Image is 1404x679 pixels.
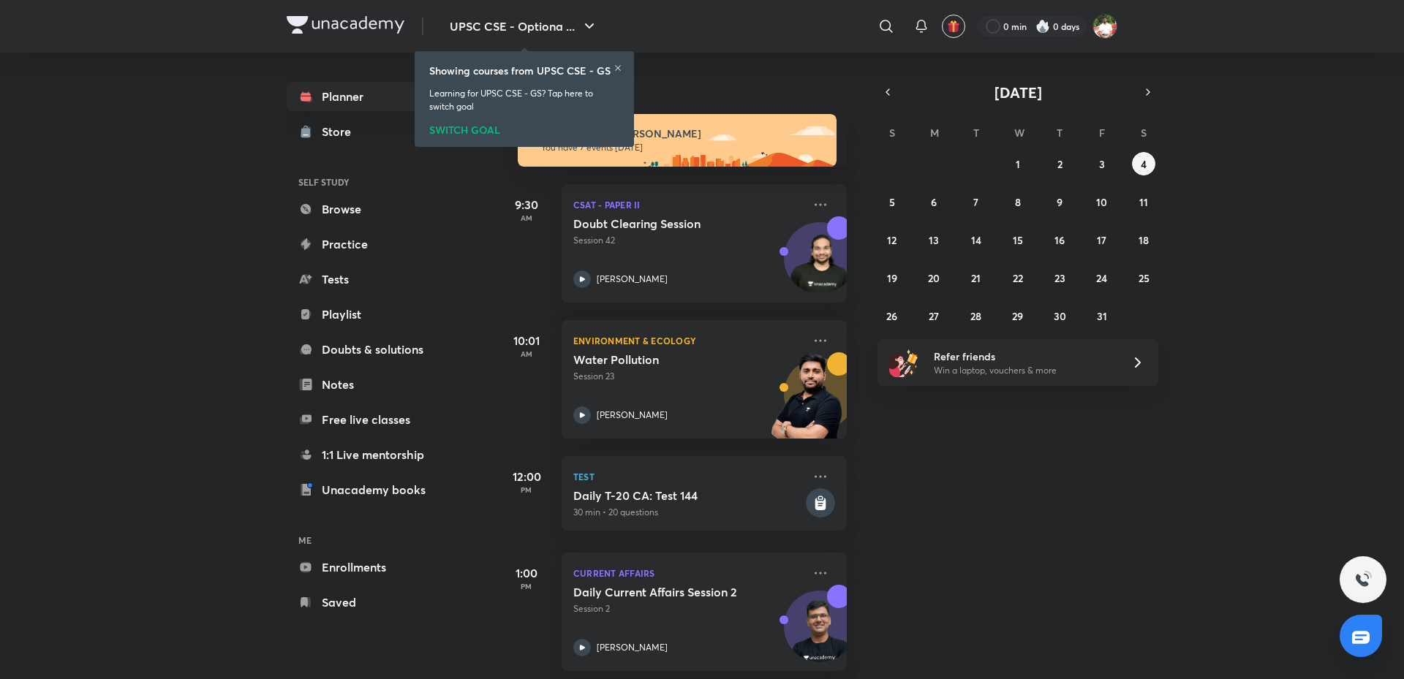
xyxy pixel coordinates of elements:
[1090,190,1114,213] button: October 10, 2025
[497,582,556,591] p: PM
[934,364,1114,377] p: Win a laptop, vouchers & more
[441,12,607,41] button: UPSC CSE - Optiona ...
[573,602,803,615] p: Session 2
[886,309,897,323] abbr: October 26, 2025
[1090,304,1114,327] button: October 31, 2025
[1097,309,1107,323] abbr: October 31, 2025
[1006,304,1030,327] button: October 29, 2025
[287,440,456,469] a: 1:1 Live mentorship
[541,142,823,153] p: You have 7 events [DATE]
[1054,309,1066,323] abbr: October 30, 2025
[1035,19,1050,34] img: streak
[429,87,619,113] p: Learning for UPSC CSE - GS? Tap here to switch goal
[1006,266,1030,289] button: October 22, 2025
[287,335,456,364] a: Doubts & solutions
[970,309,981,323] abbr: October 28, 2025
[1141,157,1147,171] abbr: October 4, 2025
[1048,228,1071,251] button: October 16, 2025
[1099,126,1105,140] abbr: Friday
[1048,304,1071,327] button: October 30, 2025
[1097,233,1106,247] abbr: October 17, 2025
[971,271,981,285] abbr: October 21, 2025
[287,170,456,194] h6: SELF STUDY
[497,468,556,485] h5: 12:00
[287,370,456,399] a: Notes
[887,271,897,285] abbr: October 19, 2025
[1054,271,1065,285] abbr: October 23, 2025
[573,370,803,383] p: Session 23
[880,266,904,289] button: October 19, 2025
[889,195,895,209] abbr: October 5, 2025
[1012,309,1023,323] abbr: October 29, 2025
[573,352,755,367] h5: Water Pollution
[597,273,668,286] p: [PERSON_NAME]
[287,194,456,224] a: Browse
[1048,152,1071,175] button: October 2, 2025
[497,213,556,222] p: AM
[1048,190,1071,213] button: October 9, 2025
[573,564,803,582] p: Current Affairs
[1141,126,1147,140] abbr: Saturday
[965,304,988,327] button: October 28, 2025
[573,196,803,213] p: CSAT - Paper II
[287,230,456,259] a: Practice
[928,271,940,285] abbr: October 20, 2025
[929,233,939,247] abbr: October 13, 2025
[1013,233,1023,247] abbr: October 15, 2025
[518,82,861,99] h4: [DATE]
[573,234,803,247] p: Session 42
[287,405,456,434] a: Free live classes
[887,233,897,247] abbr: October 12, 2025
[889,126,895,140] abbr: Sunday
[541,127,823,140] h6: Good morning, [PERSON_NAME]
[1090,152,1114,175] button: October 3, 2025
[429,119,619,135] div: SWITCH GOAL
[965,266,988,289] button: October 21, 2025
[573,585,755,599] h5: Daily Current Affairs Session 2
[497,332,556,349] h5: 10:01
[922,304,946,327] button: October 27, 2025
[898,82,1138,102] button: [DATE]
[1354,571,1372,588] img: ttu
[1132,228,1155,251] button: October 18, 2025
[1139,195,1148,209] abbr: October 11, 2025
[994,83,1042,102] span: [DATE]
[1132,152,1155,175] button: October 4, 2025
[1096,195,1107,209] abbr: October 10, 2025
[1006,152,1030,175] button: October 1, 2025
[947,20,960,33] img: avatar
[429,63,611,78] h6: Showing courses from UPSC CSE - GS
[965,228,988,251] button: October 14, 2025
[931,195,937,209] abbr: October 6, 2025
[1013,271,1023,285] abbr: October 22, 2025
[1016,157,1020,171] abbr: October 1, 2025
[497,349,556,358] p: AM
[573,468,803,485] p: Test
[880,190,904,213] button: October 5, 2025
[1099,157,1105,171] abbr: October 3, 2025
[497,485,556,494] p: PM
[1090,228,1114,251] button: October 17, 2025
[322,123,360,140] div: Store
[287,588,456,617] a: Saved
[518,114,837,167] img: morning
[922,228,946,251] button: October 13, 2025
[573,216,755,231] h5: Doubt Clearing Session
[930,126,939,140] abbr: Monday
[929,309,939,323] abbr: October 27, 2025
[1014,126,1024,140] abbr: Wednesday
[287,82,456,111] a: Planner
[497,564,556,582] h5: 1:00
[785,230,855,300] img: Avatar
[766,352,847,453] img: unacademy
[1054,233,1065,247] abbr: October 16, 2025
[573,506,803,519] p: 30 min • 20 questions
[1015,195,1021,209] abbr: October 8, 2025
[1057,157,1063,171] abbr: October 2, 2025
[287,117,456,146] a: Store
[1006,228,1030,251] button: October 15, 2025
[1132,190,1155,213] button: October 11, 2025
[597,409,668,422] p: [PERSON_NAME]
[1139,271,1150,285] abbr: October 25, 2025
[1092,14,1117,39] img: Shashank Soni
